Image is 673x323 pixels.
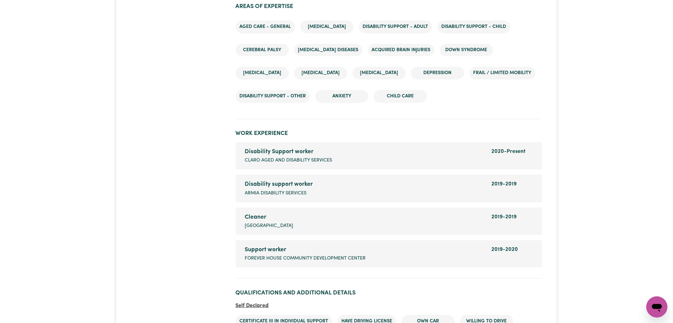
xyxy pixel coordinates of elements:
h2: Qualifications and Additional Details [236,289,542,296]
li: Anxiety [315,90,369,103]
li: [MEDICAL_DATA] [300,21,354,33]
span: Forever house community development center [245,255,366,262]
iframe: Button to launch messaging window [646,296,668,318]
li: [MEDICAL_DATA] [294,67,347,79]
li: [MEDICAL_DATA] [353,67,406,79]
div: Cleaner [245,213,484,222]
li: [MEDICAL_DATA] Diseases [294,44,363,56]
div: Disability support worker [245,180,484,189]
div: Support worker [245,246,484,254]
li: Child care [374,90,427,103]
li: Down syndrome [440,44,493,56]
li: Disability support - Other [236,90,310,103]
span: 2019 - 2019 [492,214,517,220]
li: Aged care - General [236,21,295,33]
div: Disability Support worker [245,148,484,156]
span: [GEOGRAPHIC_DATA] [245,222,294,230]
h2: Areas of Expertise [236,3,542,10]
li: Frail / limited mobility [469,67,536,79]
li: Cerebral Palsy [236,44,289,56]
li: Depression [411,67,464,79]
li: [MEDICAL_DATA] [236,67,289,79]
span: 2019 - 2019 [492,181,517,187]
span: Armia disability services [245,190,307,197]
li: Disability support - Child [438,21,510,33]
li: Acquired Brain Injuries [368,44,435,56]
span: Claro aged and Disability Services [245,157,332,164]
span: 2019 - 2020 [492,247,518,252]
h2: Work Experience [236,130,542,137]
li: Disability support - Adult [359,21,432,33]
span: Self Declared [236,303,269,308]
span: 2020 - Present [492,149,526,154]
